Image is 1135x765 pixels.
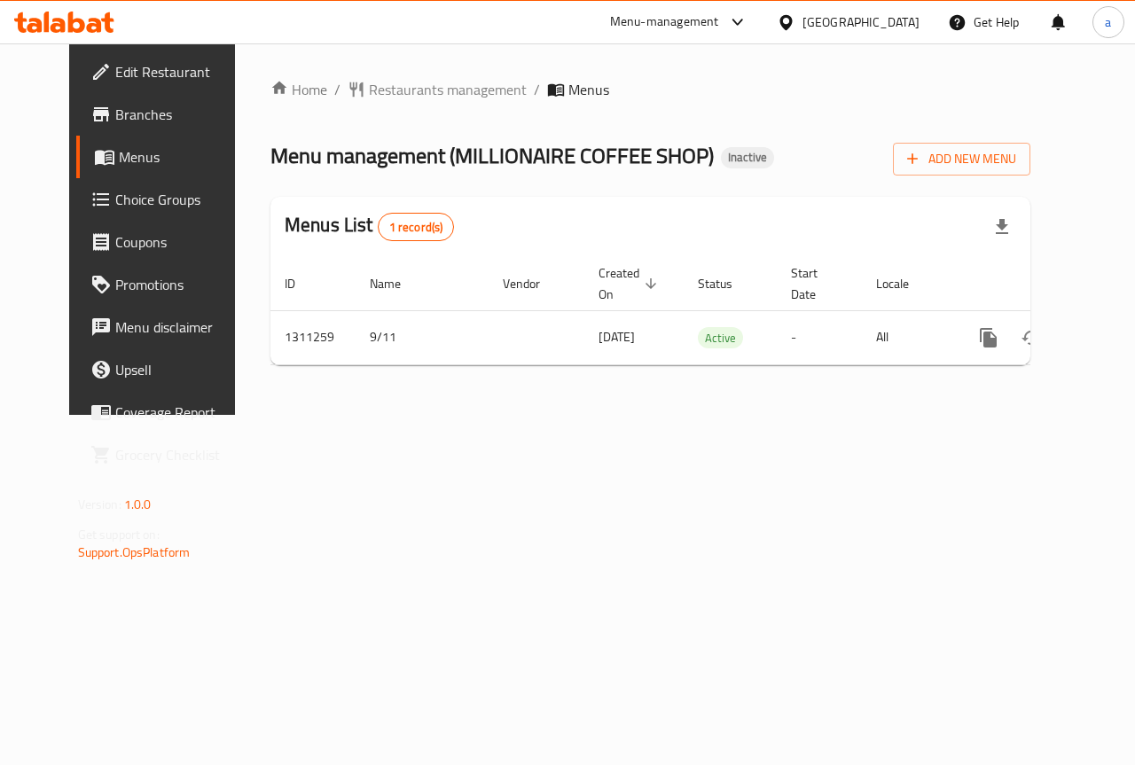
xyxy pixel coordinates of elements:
[1105,12,1111,32] span: a
[76,306,259,348] a: Menu disclaimer
[893,143,1030,176] button: Add New Menu
[599,325,635,348] span: [DATE]
[721,150,774,165] span: Inactive
[379,219,454,236] span: 1 record(s)
[76,263,259,306] a: Promotions
[791,262,841,305] span: Start Date
[534,79,540,100] li: /
[119,146,245,168] span: Menus
[356,310,489,364] td: 9/11
[115,61,245,82] span: Edit Restaurant
[270,310,356,364] td: 1311259
[285,212,454,241] h2: Menus List
[967,316,1010,359] button: more
[115,104,245,125] span: Branches
[115,316,245,338] span: Menu disclaimer
[270,79,1030,100] nav: breadcrumb
[876,273,932,294] span: Locale
[610,12,719,33] div: Menu-management
[270,79,327,100] a: Home
[503,273,563,294] span: Vendor
[698,328,743,348] span: Active
[568,79,609,100] span: Menus
[78,493,121,516] span: Version:
[907,148,1016,170] span: Add New Menu
[76,391,259,433] a: Coverage Report
[348,79,527,100] a: Restaurants management
[78,541,191,564] a: Support.OpsPlatform
[370,273,424,294] span: Name
[115,274,245,295] span: Promotions
[862,310,953,364] td: All
[285,273,318,294] span: ID
[78,523,160,546] span: Get support on:
[802,12,920,32] div: [GEOGRAPHIC_DATA]
[721,147,774,168] div: Inactive
[76,178,259,221] a: Choice Groups
[115,402,245,423] span: Coverage Report
[76,51,259,93] a: Edit Restaurant
[599,262,662,305] span: Created On
[76,348,259,391] a: Upsell
[270,136,714,176] span: Menu management ( MILLIONAIRE COFFEE SHOP )
[115,359,245,380] span: Upsell
[981,206,1023,248] div: Export file
[698,273,755,294] span: Status
[76,136,259,178] a: Menus
[115,444,245,465] span: Grocery Checklist
[334,79,340,100] li: /
[76,433,259,476] a: Grocery Checklist
[124,493,152,516] span: 1.0.0
[115,189,245,210] span: Choice Groups
[1010,316,1053,359] button: Change Status
[777,310,862,364] td: -
[698,327,743,348] div: Active
[115,231,245,253] span: Coupons
[76,93,259,136] a: Branches
[369,79,527,100] span: Restaurants management
[76,221,259,263] a: Coupons
[378,213,455,241] div: Total records count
